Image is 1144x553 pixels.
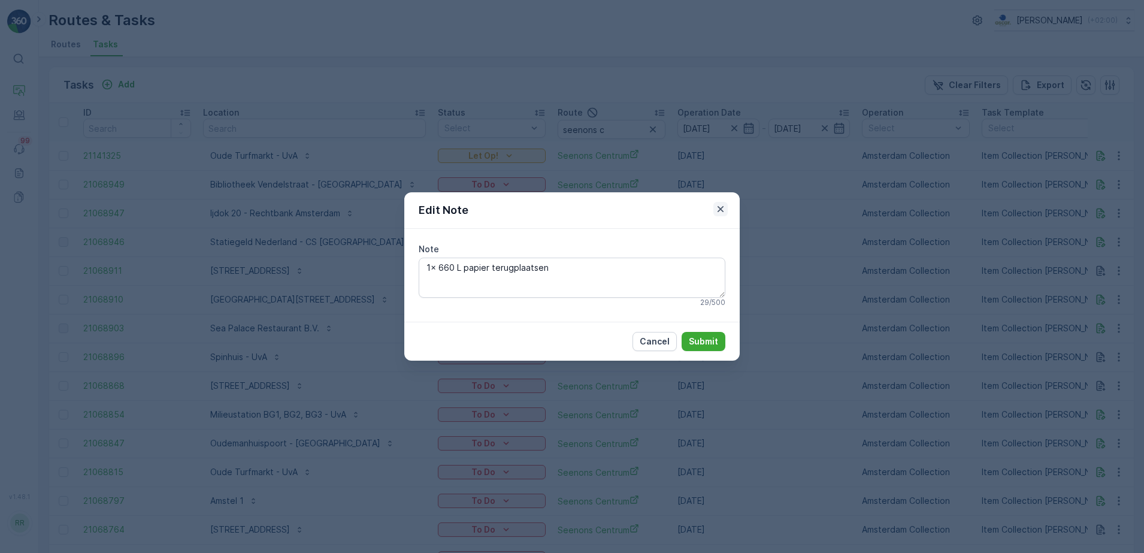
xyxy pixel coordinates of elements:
[689,336,718,347] p: Submit
[700,298,725,307] p: 29 / 500
[640,336,670,347] p: Cancel
[632,332,677,351] button: Cancel
[682,332,725,351] button: Submit
[419,202,468,219] p: Edit Note
[419,244,439,254] label: Note
[419,258,725,297] textarea: 1x 660 L papier terugplaatsen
